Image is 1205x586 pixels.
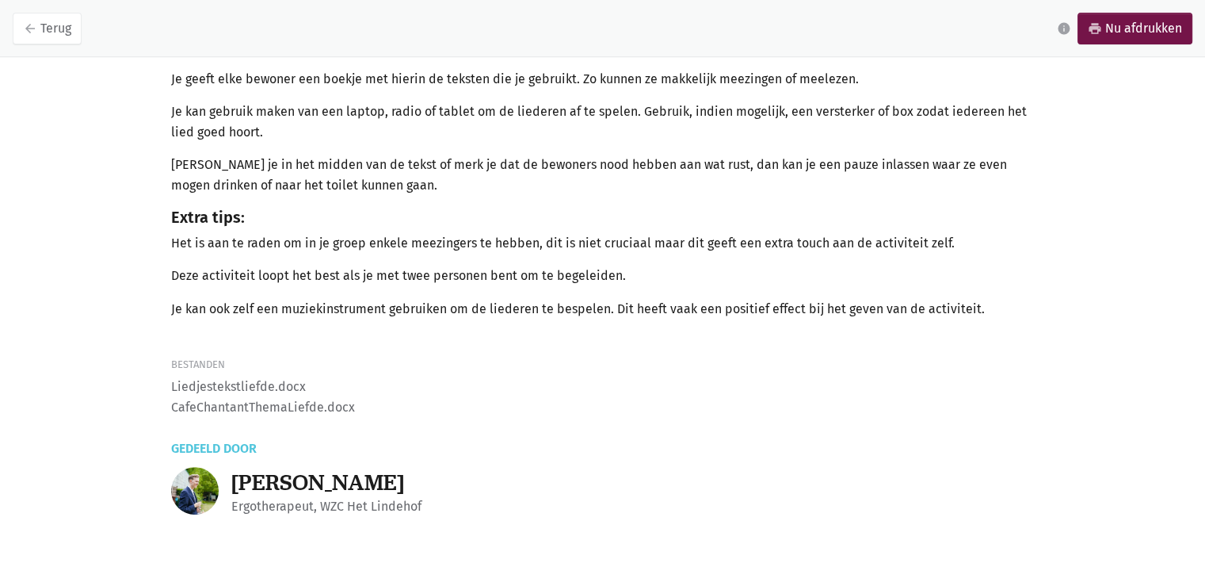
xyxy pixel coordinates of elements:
[171,233,1035,254] p: Het is aan te raden om in je groep enkele meezingers te hebben, dit is niet cruciaal maar dit gee...
[171,377,1035,397] li: Liedjestekstliefde.docx
[1088,21,1102,36] i: print
[1057,21,1071,36] i: info
[171,299,1035,320] p: Je kan ook zelf een muziekinstrument gebruiken om de liederen te bespelen. Dit heeft vaak een pos...
[171,209,1035,227] h5: Extra tips:
[171,397,1035,418] li: CafeChantantThemaLiefde.docx
[171,155,1035,195] p: [PERSON_NAME] je in het midden van de tekst of merk je dat de bewoners nood hebben aan wat rust, ...
[1077,13,1192,44] a: printNu afdrukken
[23,21,37,36] i: arrow_back
[231,496,1035,517] div: Ergotherapeut, WZC Het Lindehof
[171,266,1035,286] p: Deze activiteit loopt het best als je met twee personen bent om te begeleiden.
[171,69,1035,90] p: Je geeft elke bewoner een boekje met hierin de teksten die je gebruikt. Zo kunnen ze makkelijk me...
[171,430,1035,454] h3: Gedeeld door
[171,101,1035,142] p: Je kan gebruik maken van een laptop, radio of tablet om de liederen af te spelen. Gebruik, indien...
[231,470,1035,496] div: [PERSON_NAME]
[171,357,1035,373] div: Bestanden
[13,13,82,44] a: arrow_backTerug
